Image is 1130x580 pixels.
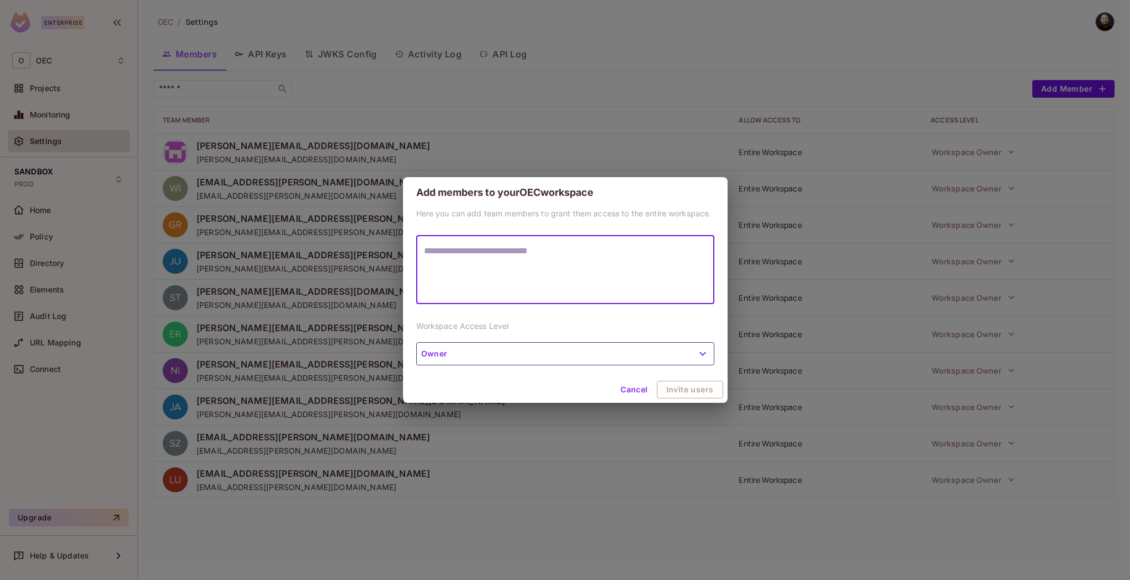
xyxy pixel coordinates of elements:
h2: Add members to your OEC workspace [403,177,728,208]
button: Cancel [616,381,652,398]
p: Here you can add team members to grant them access to the entire workspace. [416,208,714,219]
button: Invite users [657,381,723,398]
p: Workspace Access Level [416,321,714,331]
button: Owner [416,342,714,365]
